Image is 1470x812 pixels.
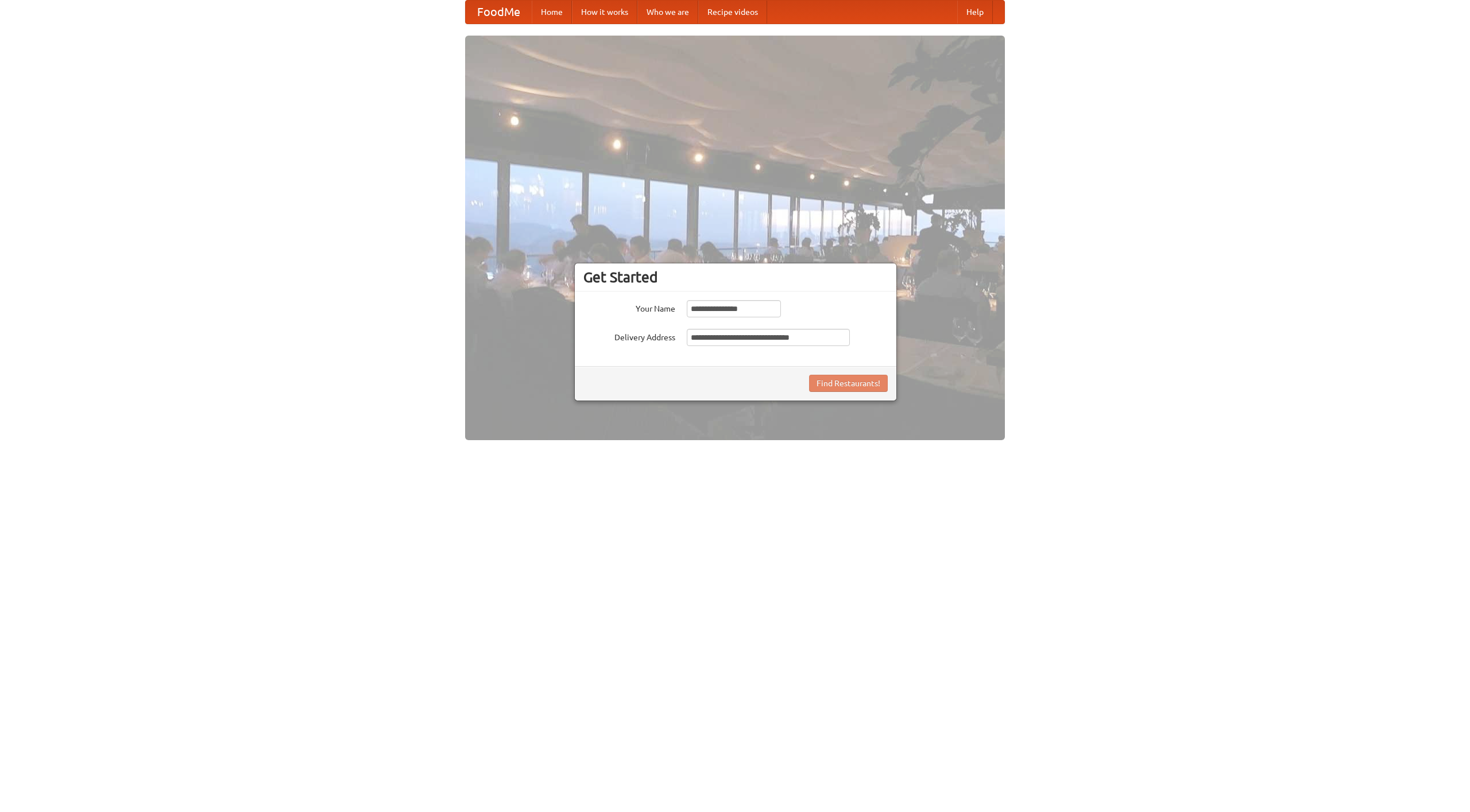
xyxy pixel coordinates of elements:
a: FoodMe [466,1,532,24]
a: Who we are [637,1,698,24]
a: Help [957,1,993,24]
a: Recipe videos [698,1,767,24]
a: Home [532,1,572,24]
label: Your Name [583,300,675,314]
button: Find Restaurants! [809,375,888,392]
h3: Get Started [583,269,888,286]
label: Delivery Address [583,329,675,343]
a: How it works [572,1,637,24]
